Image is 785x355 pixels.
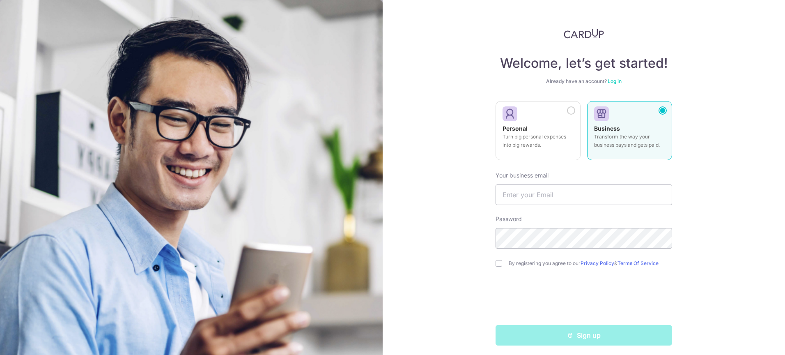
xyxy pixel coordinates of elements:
[617,260,659,266] a: Terms Of Service
[594,133,665,149] p: Transform the way your business pays and gets paid.
[503,133,574,149] p: Turn big personal expenses into big rewards.
[608,78,622,84] a: Log in
[496,101,581,165] a: Personal Turn big personal expenses into big rewards.
[503,125,528,132] strong: Personal
[581,260,614,266] a: Privacy Policy
[496,184,672,205] input: Enter your Email
[496,55,672,71] h4: Welcome, let’s get started!
[496,215,522,223] label: Password
[564,29,604,39] img: CardUp Logo
[509,260,672,267] label: By registering you agree to our &
[587,101,672,165] a: Business Transform the way your business pays and gets paid.
[496,171,549,180] label: Your business email
[496,78,672,85] div: Already have an account?
[521,283,646,315] iframe: reCAPTCHA
[594,125,620,132] strong: Business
